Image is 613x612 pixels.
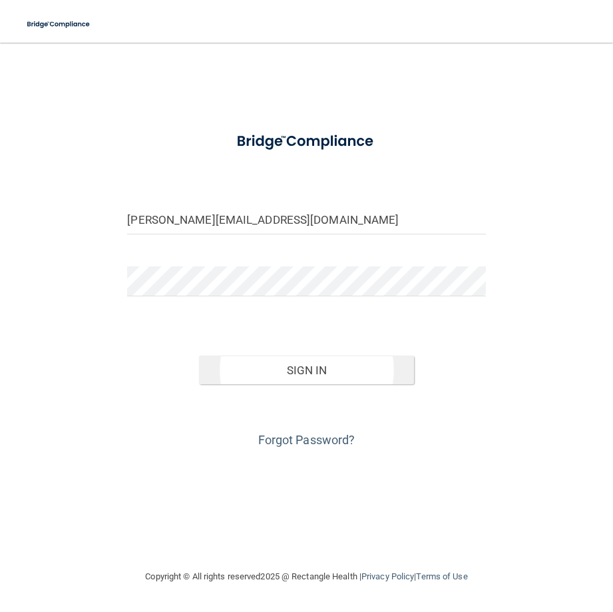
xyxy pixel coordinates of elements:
[361,571,414,581] a: Privacy Policy
[416,571,467,581] a: Terms of Use
[20,11,98,38] img: bridge_compliance_login_screen.278c3ca4.svg
[127,204,485,234] input: Email
[258,433,355,447] a: Forgot Password?
[64,555,550,598] div: Copyright © All rights reserved 2025 @ Rectangle Health | |
[222,123,391,160] img: bridge_compliance_login_screen.278c3ca4.svg
[199,356,414,385] button: Sign In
